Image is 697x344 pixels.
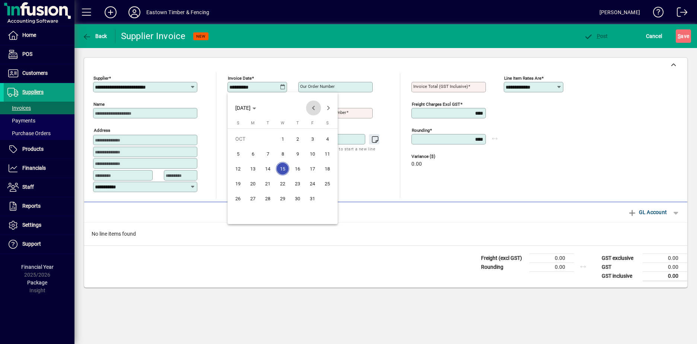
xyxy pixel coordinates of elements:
span: 16 [291,162,304,175]
button: Thu Oct 09 2025 [290,146,305,161]
button: Choose month and year [232,101,259,115]
span: 31 [306,192,319,205]
span: 22 [276,177,289,190]
span: 8 [276,147,289,160]
span: 12 [231,162,245,175]
span: 10 [306,147,319,160]
span: M [251,121,255,125]
button: Tue Oct 14 2025 [260,161,275,176]
span: W [281,121,284,125]
button: Mon Oct 13 2025 [245,161,260,176]
span: 2 [291,132,304,146]
span: S [326,121,329,125]
span: 23 [291,177,304,190]
span: 30 [291,192,304,205]
span: 18 [321,162,334,175]
button: Sat Oct 04 2025 [320,131,335,146]
button: Fri Oct 10 2025 [305,146,320,161]
button: Sun Oct 05 2025 [230,146,245,161]
span: 1 [276,132,289,146]
button: Thu Oct 23 2025 [290,176,305,191]
span: 29 [276,192,289,205]
span: 3 [306,132,319,146]
button: Wed Oct 08 2025 [275,146,290,161]
span: 15 [276,162,289,175]
button: Wed Oct 22 2025 [275,176,290,191]
span: 27 [246,192,260,205]
span: 21 [261,177,274,190]
span: 5 [231,147,245,160]
button: Fri Oct 24 2025 [305,176,320,191]
button: Wed Oct 29 2025 [275,191,290,206]
span: T [296,121,299,125]
button: Mon Oct 06 2025 [245,146,260,161]
span: T [267,121,269,125]
span: [DATE] [235,105,251,111]
span: 19 [231,177,245,190]
button: Thu Oct 30 2025 [290,191,305,206]
button: Fri Oct 31 2025 [305,191,320,206]
button: Sat Oct 18 2025 [320,161,335,176]
span: 24 [306,177,319,190]
span: 14 [261,162,274,175]
button: Fri Oct 03 2025 [305,131,320,146]
button: Tue Oct 07 2025 [260,146,275,161]
button: Thu Oct 02 2025 [290,131,305,146]
button: Fri Oct 17 2025 [305,161,320,176]
span: S [237,121,239,125]
span: 11 [321,147,334,160]
button: Next month [321,101,336,115]
button: Sat Oct 11 2025 [320,146,335,161]
span: 13 [246,162,260,175]
button: Sat Oct 25 2025 [320,176,335,191]
button: Wed Oct 15 2025 [275,161,290,176]
span: 9 [291,147,304,160]
td: OCT [230,131,275,146]
span: 17 [306,162,319,175]
span: 4 [321,132,334,146]
button: Thu Oct 16 2025 [290,161,305,176]
span: 26 [231,192,245,205]
span: 28 [261,192,274,205]
button: Tue Oct 21 2025 [260,176,275,191]
button: Mon Oct 20 2025 [245,176,260,191]
button: Wed Oct 01 2025 [275,131,290,146]
button: Previous month [306,101,321,115]
span: 6 [246,147,260,160]
button: Sun Oct 12 2025 [230,161,245,176]
button: Tue Oct 28 2025 [260,191,275,206]
button: Mon Oct 27 2025 [245,191,260,206]
span: 25 [321,177,334,190]
button: Sun Oct 19 2025 [230,176,245,191]
span: 7 [261,147,274,160]
span: F [311,121,314,125]
button: Sun Oct 26 2025 [230,191,245,206]
span: 20 [246,177,260,190]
